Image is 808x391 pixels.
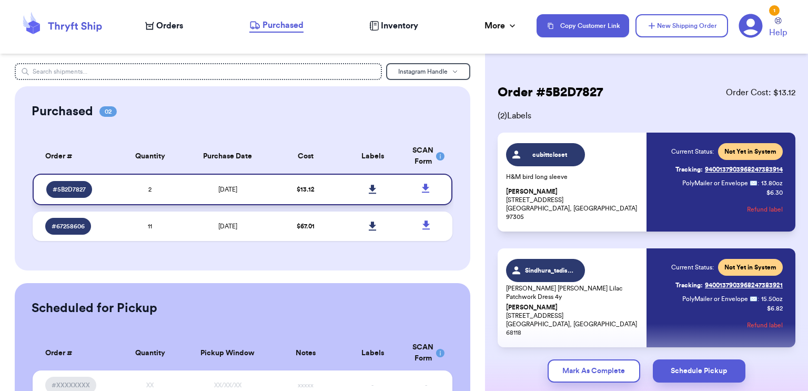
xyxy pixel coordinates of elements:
span: #XXXXXXXX [52,381,90,389]
span: Current Status: [671,147,714,156]
p: $ 6.30 [766,188,783,197]
button: Schedule Pickup [653,359,745,383]
p: [STREET_ADDRESS] [GEOGRAPHIC_DATA], [GEOGRAPHIC_DATA] 68118 [506,303,640,337]
span: 11 [148,223,152,229]
th: Pickup Window [184,336,272,370]
span: Not Yet in System [724,147,776,156]
a: Tracking:9400137903968247383914 [675,161,783,178]
span: Tracking: [675,165,703,174]
p: H&M bird long sleeve [506,173,640,181]
button: Refund label [747,314,783,337]
th: Quantity [116,336,184,370]
th: Quantity [116,139,184,174]
h2: Purchased [32,103,93,120]
span: XX [146,382,154,388]
th: Order # [33,336,117,370]
span: # 67258606 [52,222,85,230]
th: Purchase Date [184,139,272,174]
span: Orders [156,19,183,32]
input: Search shipments... [15,63,382,80]
div: 1 [769,5,780,16]
h2: Order # 5B2D7827 [498,84,603,101]
span: Current Status: [671,263,714,272]
span: Order Cost: $ 13.12 [726,86,795,99]
span: [PERSON_NAME] [506,304,558,312]
span: $ 13.12 [297,186,315,193]
span: [DATE] [218,223,237,229]
span: XX/XX/XX [214,382,241,388]
span: Purchased [262,19,304,32]
span: Help [769,26,787,39]
div: SCAN Form [412,342,440,364]
a: Orders [145,19,183,32]
span: cubittcloset [525,151,575,159]
span: Not Yet in System [724,263,776,272]
button: Copy Customer Link [537,14,629,37]
span: PolyMailer or Envelope ✉️ [682,296,757,302]
div: More [484,19,518,32]
span: Instagram Handle [398,68,448,75]
button: Instagram Handle [386,63,470,80]
span: 15.50 oz [761,295,783,303]
a: Help [769,17,787,39]
a: 1 [739,14,763,38]
span: - [371,382,373,388]
span: 13.80 oz [761,179,783,187]
p: $ 6.82 [767,304,783,313]
span: # 5B2D7827 [53,185,86,194]
span: ( 2 ) Labels [498,109,795,122]
th: Notes [272,336,339,370]
span: : [757,179,759,187]
th: Labels [339,139,406,174]
button: Refund label [747,198,783,221]
button: New Shipping Order [635,14,728,37]
th: Order # [33,139,117,174]
th: Cost [272,139,339,174]
span: PolyMailer or Envelope ✉️ [682,180,757,186]
p: [STREET_ADDRESS] [GEOGRAPHIC_DATA], [GEOGRAPHIC_DATA] 97305 [506,187,640,221]
th: Labels [339,336,406,370]
span: Inventory [381,19,418,32]
span: : [757,295,759,303]
span: Tracking: [675,281,703,289]
a: Tracking:9400137903968247383921 [675,277,783,294]
h2: Scheduled for Pickup [32,300,157,317]
span: [PERSON_NAME] [506,188,558,196]
div: SCAN Form [412,145,440,167]
a: Inventory [369,19,418,32]
span: xxxxx [298,382,314,388]
a: Purchased [249,19,304,33]
span: - [425,382,427,388]
span: $ 67.01 [297,223,315,229]
button: Mark As Complete [548,359,640,383]
span: Sindhura_tadisetty [525,266,575,275]
span: 2 [148,186,151,193]
p: [PERSON_NAME] [PERSON_NAME] Lilac Patchwork Dress 4y [506,284,640,301]
span: [DATE] [218,186,237,193]
span: 02 [99,106,117,117]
